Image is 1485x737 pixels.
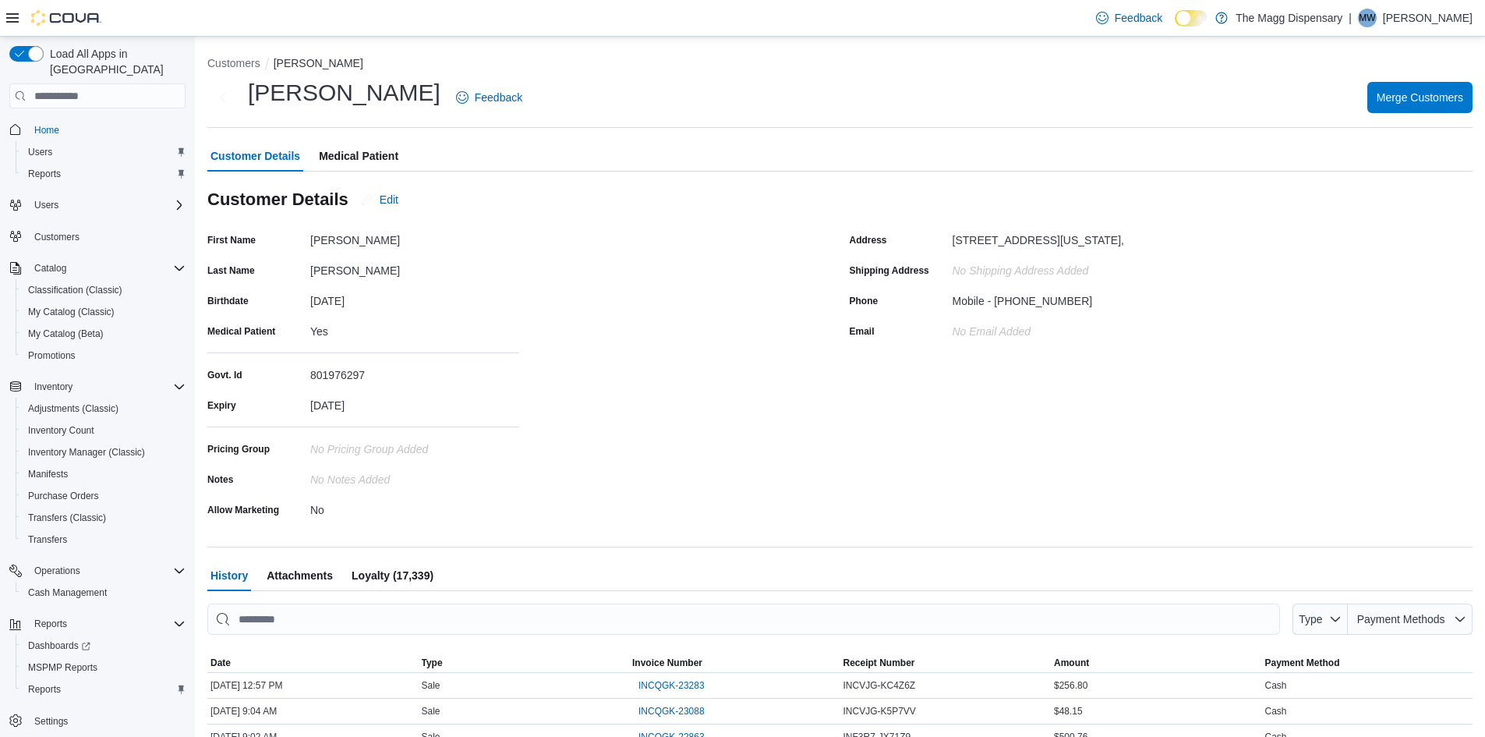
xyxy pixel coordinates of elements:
div: $256.80 [1051,676,1262,695]
span: MW [1359,9,1375,27]
span: Reports [22,680,186,699]
button: Users [28,196,65,214]
span: Reports [28,615,186,633]
button: Classification (Classic) [16,279,192,301]
span: Type [422,657,443,669]
a: Transfers (Classic) [22,508,112,527]
span: Feedback [1115,10,1162,26]
label: Last Name [207,264,255,277]
span: History [210,560,248,591]
a: Purchase Orders [22,487,105,505]
button: Cash Management [16,582,192,604]
button: Amount [1051,654,1262,672]
span: Feedback [475,90,522,105]
button: MSPMP Reports [16,657,192,679]
button: Adjustments (Classic) [16,398,192,420]
span: Cash Management [22,583,186,602]
span: Inventory [34,381,72,393]
input: This is a search bar. As you type, the results lower in the page will automatically filter. [207,604,1280,635]
span: Dashboards [22,636,186,655]
span: Invoice Number [632,657,702,669]
span: Home [34,124,59,136]
button: Merge Customers [1367,82,1473,113]
span: Edit [380,192,398,207]
span: Inventory [28,377,186,396]
span: Payment Methods [1357,613,1445,625]
button: Users [16,141,192,163]
span: Inventory Count [28,424,94,437]
span: Classification (Classic) [22,281,186,299]
label: Address [850,234,887,246]
a: Feedback [450,82,529,113]
a: Dashboards [22,636,97,655]
button: Inventory Count [16,420,192,441]
span: Payment Method [1265,657,1340,669]
button: Reports [3,613,192,635]
button: Catalog [3,257,192,279]
span: Promotions [28,349,76,362]
button: INCQGK-23283 [632,676,711,695]
button: My Catalog (Beta) [16,323,192,345]
span: Adjustments (Classic) [28,402,118,415]
label: Expiry [207,399,236,412]
button: Users [3,194,192,216]
button: Operations [28,562,87,580]
span: Cash [1265,679,1287,692]
span: Medical Patient [319,140,398,172]
div: No Notes added [310,467,519,486]
span: Users [28,196,186,214]
span: Attachments [267,560,333,591]
span: Type [1299,613,1322,625]
div: Mark Wilson [1358,9,1377,27]
span: Customer Details [210,140,300,172]
div: No [310,498,519,516]
a: Classification (Classic) [22,281,129,299]
span: Home [28,119,186,139]
div: $48.15 [1051,702,1262,721]
span: Sale [422,679,440,692]
span: Users [22,143,186,161]
span: Catalog [28,259,186,278]
span: Loyalty (17,339) [352,560,433,591]
p: The Magg Dispensary [1236,9,1342,27]
button: Type [1292,604,1349,635]
label: Medical Patient [207,325,275,338]
label: Allow Marketing [207,504,279,516]
button: Promotions [16,345,192,367]
div: Yes [310,319,519,338]
span: Dashboards [28,640,90,652]
h3: Customer Details [207,190,348,209]
button: Reports [28,615,73,633]
span: My Catalog (Classic) [22,303,186,321]
button: Date [207,654,419,672]
span: Customers [34,231,80,243]
div: No Pricing Group Added [310,437,519,455]
div: Mobile - [PHONE_NUMBER] [953,289,1093,307]
div: [DATE] [310,289,519,307]
p: | [1349,9,1352,27]
span: Classification (Classic) [28,284,122,296]
span: Amount [1054,657,1089,669]
button: Invoice Number [629,654,840,672]
span: Transfers (Classic) [28,512,106,524]
h1: [PERSON_NAME] [248,77,440,108]
span: Reports [22,165,186,183]
a: Manifests [22,465,74,484]
a: Feedback [1090,2,1169,34]
span: Load All Apps in [GEOGRAPHIC_DATA] [44,46,186,77]
a: Inventory Manager (Classic) [22,443,151,462]
button: Reports [16,163,192,185]
span: Cash [1265,705,1287,718]
p: [PERSON_NAME] [1383,9,1473,27]
span: Transfers [28,533,67,546]
span: Promotions [22,346,186,365]
label: Birthdate [207,295,249,307]
a: Adjustments (Classic) [22,399,125,418]
button: Payment Methods [1348,604,1473,635]
div: 801976297 [310,363,519,381]
a: Home [28,121,65,140]
a: Inventory Count [22,421,101,440]
button: [PERSON_NAME] [274,57,363,69]
span: Purchase Orders [22,487,186,505]
button: Operations [3,560,192,582]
